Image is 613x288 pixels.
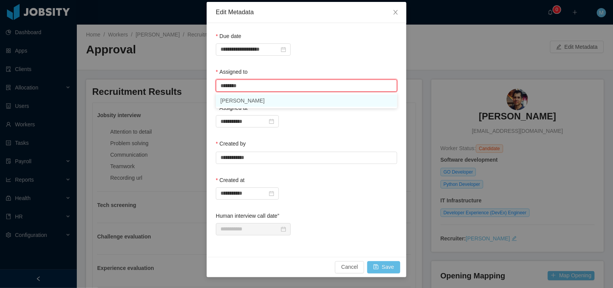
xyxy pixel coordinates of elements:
[269,191,274,196] i: icon: calendar
[216,8,397,17] div: Edit Metadata
[216,93,397,101] div: You have to select a user.
[216,94,397,107] li: [PERSON_NAME]
[281,47,286,52] i: icon: calendar
[281,227,286,232] i: icon: calendar
[335,261,364,273] button: Cancel
[216,141,246,147] label: Created by
[385,2,406,23] button: Close
[367,261,400,273] button: icon: saveSave
[216,69,248,75] label: Assigned to
[216,177,245,183] label: Created at
[216,33,241,39] label: Due date
[269,119,274,124] i: icon: calendar
[393,9,399,15] i: icon: close
[216,213,279,219] label: Human interview call date”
